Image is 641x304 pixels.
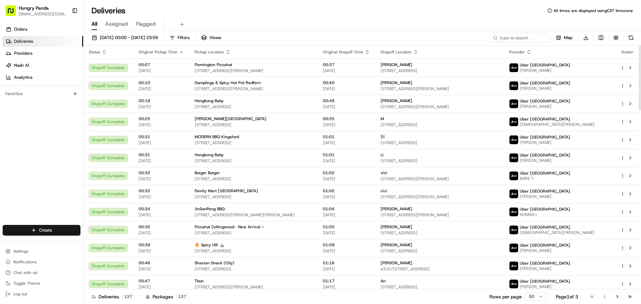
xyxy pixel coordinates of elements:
span: [DATE] 00:00 - [DATE] 23:59 [100,35,158,41]
span: [STREET_ADDRESS] [195,230,312,236]
input: Type to search [490,33,550,42]
span: [STREET_ADDRESS] [195,104,312,109]
span: [STREET_ADDRESS] [381,140,498,145]
span: [PERSON_NAME] [520,140,570,145]
span: 00:48 [323,98,370,103]
div: Page 1 of 3 [556,293,578,300]
span: Family Mart [GEOGRAPHIC_DATA] [195,188,258,194]
span: [STREET_ADDRESS] [195,194,312,200]
span: [DATE] [139,158,184,164]
span: 00:47 [139,278,184,284]
span: NOMAN I. [520,212,570,217]
div: Deliveries [91,293,135,300]
span: Create [39,227,52,233]
p: Rows per page [489,293,522,300]
span: 00:32 [139,170,184,176]
span: [DATE] [323,104,370,109]
span: [DATE] [323,248,370,254]
span: Hongkong Baby [195,152,224,158]
span: [DATE] [139,212,184,218]
span: 00:07 [139,62,184,67]
span: [STREET_ADDRESS] [195,158,312,164]
span: [STREET_ADDRESS][PERSON_NAME] [195,68,312,73]
span: [PERSON_NAME] [520,158,570,163]
span: [STREET_ADDRESS] [381,68,498,73]
span: [DATE] [139,104,184,109]
button: Notifications [3,257,80,267]
span: 01:01 [323,152,370,158]
span: [STREET_ADDRESS] [195,176,312,182]
img: uber-new-logo.jpeg [509,117,518,126]
div: 137 [176,294,189,300]
span: Notifications [13,259,37,265]
span: Deliveries [14,38,33,44]
button: Create [3,225,80,236]
button: Filters [167,33,193,42]
span: xixi [381,170,387,176]
button: Chat with us! [3,268,80,277]
span: [STREET_ADDRESS][PERSON_NAME] [381,212,498,218]
span: Dropoff Location [381,49,412,55]
span: Toggle Theme [13,281,40,286]
span: [STREET_ADDRESS][PERSON_NAME] [381,176,498,182]
span: [STREET_ADDRESS][PERSON_NAME] [381,86,498,91]
span: [DATE] [139,284,184,290]
span: [PERSON_NAME] [520,248,570,253]
button: Toggle Theme [3,279,80,288]
span: 00:37 [323,62,370,67]
span: Burger Burger [195,170,220,176]
span: [DATE] [139,230,184,236]
span: An [381,278,386,284]
span: [DATE] [323,194,370,200]
span: [PERSON_NAME] [381,260,412,266]
span: [STREET_ADDRESS] [195,266,312,272]
span: [PERSON_NAME] [381,62,412,67]
span: [DATE] [323,284,370,290]
span: [PERSON_NAME] [520,194,570,199]
a: Analytics [3,72,83,83]
img: uber-new-logo.jpeg [509,262,518,270]
span: [STREET_ADDRESS][PERSON_NAME] [195,86,312,91]
span: [PERSON_NAME][GEOGRAPHIC_DATA] [195,116,266,121]
span: [PERSON_NAME] [381,206,412,212]
span: Uber [GEOGRAPHIC_DATA] [520,225,570,230]
button: [EMAIL_ADDRESS][DOMAIN_NAME] [19,11,66,17]
span: Original Pickup Time [139,49,177,55]
a: Orders [3,24,83,35]
span: All times are displayed using CST timezone [554,8,633,13]
span: 01:09 [323,242,370,248]
img: uber-new-logo.jpeg [509,154,518,162]
span: 🔥 Spicy Hill ⛰️ [195,242,224,248]
span: Uber [GEOGRAPHIC_DATA] [520,261,570,266]
img: uber-new-logo.jpeg [509,81,518,90]
span: Chat with us! [13,270,38,275]
span: Pickup Location [195,49,224,55]
span: Uber [GEOGRAPHIC_DATA] [520,243,570,248]
span: 00:39 [139,242,184,248]
span: [PERSON_NAME] [381,242,412,248]
span: [PERSON_NAME] [520,86,570,91]
span: 00:10 [139,80,184,85]
span: Uber [GEOGRAPHIC_DATA] [520,153,570,158]
span: [STREET_ADDRESS][PERSON_NAME] [195,284,312,290]
span: [DATE] [139,266,184,272]
button: Hungry Panda[EMAIL_ADDRESS][DOMAIN_NAME] [3,3,69,19]
span: [STREET_ADDRESS] [381,158,498,164]
span: 01:01 [323,134,370,139]
span: 00:55 [323,116,370,121]
span: [DATE] [139,68,184,73]
div: Action [620,49,634,55]
span: [DATE] [323,86,370,91]
span: Map [564,35,573,41]
span: Uber [GEOGRAPHIC_DATA] [520,279,570,284]
span: [STREET_ADDRESS][PERSON_NAME] [381,194,498,200]
span: Uber [GEOGRAPHIC_DATA] [520,189,570,194]
span: cici [381,188,387,194]
span: [STREET_ADDRESS] [381,122,498,127]
span: 01:02 [323,170,370,176]
span: 00:31 [139,152,184,158]
img: uber-new-logo.jpeg [509,63,518,72]
span: 00:34 [139,206,184,212]
span: Pizzahut Collingwood · New Arrival ~ [195,224,264,230]
span: Uber [GEOGRAPHIC_DATA] [520,62,570,68]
